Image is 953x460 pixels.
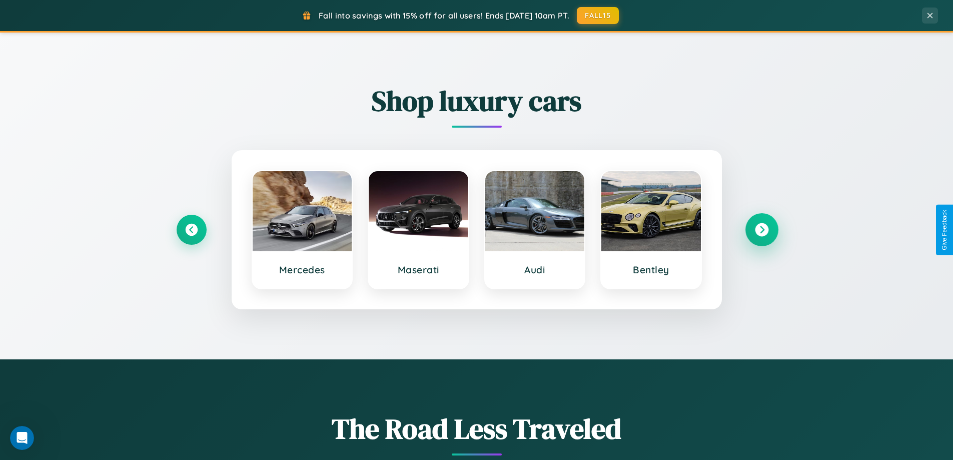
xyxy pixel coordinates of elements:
h3: Maserati [379,264,458,276]
h3: Audi [495,264,575,276]
h3: Mercedes [263,264,342,276]
div: Give Feedback [941,210,948,250]
h2: Shop luxury cars [177,82,777,120]
button: FALL15 [577,7,619,24]
h1: The Road Less Traveled [177,409,777,448]
span: Fall into savings with 15% off for all users! Ends [DATE] 10am PT. [319,11,569,21]
h3: Bentley [611,264,691,276]
iframe: Intercom live chat [10,426,34,450]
